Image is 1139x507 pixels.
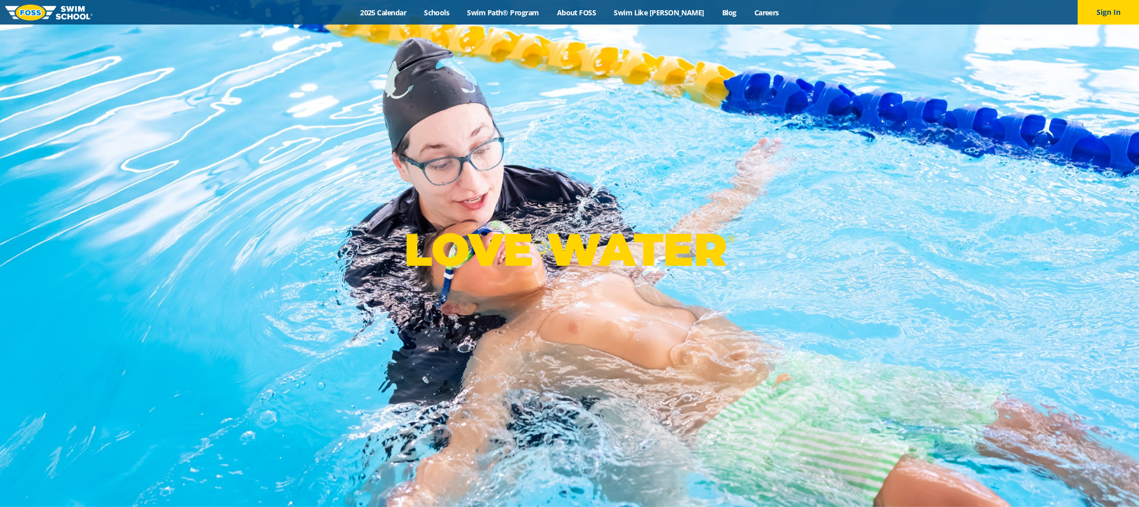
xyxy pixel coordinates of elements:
a: Swim Like [PERSON_NAME] [605,8,713,17]
a: Swim Path® Program [458,8,548,17]
sup: ® [727,233,735,245]
a: Careers [745,8,788,17]
a: 2025 Calendar [351,8,415,17]
a: Schools [415,8,458,17]
img: FOSS Swim School Logo [5,5,93,20]
a: Blog [713,8,745,17]
p: LOVE WATER [404,222,735,277]
a: About FOSS [548,8,605,17]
